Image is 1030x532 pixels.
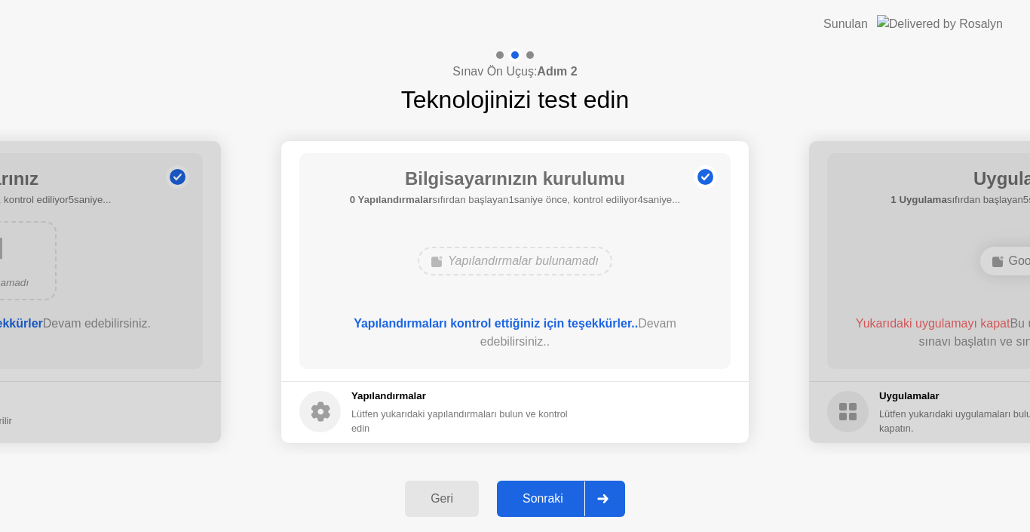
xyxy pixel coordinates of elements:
[401,81,629,118] h1: Teknolojinizi test edin
[350,165,681,192] h1: Bilgisayarınızın kurulumu
[351,389,580,404] h5: Yapılandırmalar
[321,315,710,351] div: Devam edebilirsiniz..
[350,192,681,208] h5: sıfırdan başlayan1saniye önce, kontrol ediliyor4saniye...
[501,492,584,506] div: Sonraki
[877,15,1003,32] img: Delivered by Rosalyn
[405,481,479,517] button: Geri
[351,407,580,435] div: Lütfen yukarıdaki yapılandırmaları bulun ve kontrol edin
[497,481,625,517] button: Sonraki
[354,317,638,330] b: Yapılandırmaları kontrol ettiğiniz için teşekkürler..
[418,247,612,275] div: Yapılandırmalar bulunamadı
[537,65,577,78] b: Adım 2
[409,492,474,506] div: Geri
[452,63,577,81] h4: Sınav Ön Uçuş:
[350,194,433,205] b: 0 Yapılandırmalar
[823,15,868,33] div: Sunulan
